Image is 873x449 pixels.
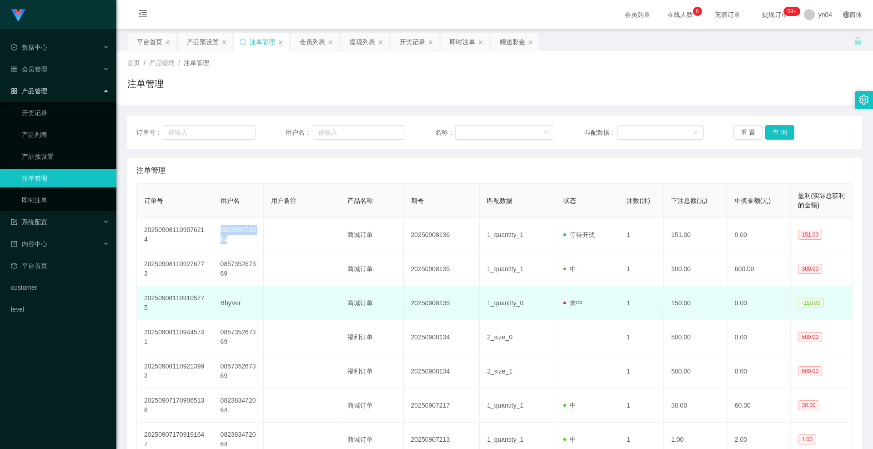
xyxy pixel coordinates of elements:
[798,230,822,240] span: 151.00
[340,286,404,320] td: 商城订单
[213,388,264,423] td: 082383472064
[671,197,707,204] span: 下注总额(元)
[584,128,617,137] span: 匹配数据：
[664,286,727,320] td: 150.00
[22,126,109,144] a: 产品列表
[798,332,822,342] span: 500.00
[758,11,792,18] span: 提现订单
[487,333,512,341] span: 2_size_0
[783,7,800,16] sup: 269
[619,286,664,320] td: 1
[313,125,405,140] input: 请输入
[664,354,727,388] td: 500.00
[137,33,162,50] div: 平台首页
[798,264,822,274] span: 300.00
[11,9,25,22] img: logo.9652507e.png
[727,354,791,388] td: 0.00
[11,300,109,318] a: level
[664,218,727,252] td: 151.00
[136,165,166,176] span: 注单管理
[127,77,164,91] h1: 注单管理
[619,218,664,252] td: 1
[11,218,47,226] span: 系统配置
[563,402,576,409] span: 中
[727,218,791,252] td: 0.00
[859,95,869,105] i: 图标: setting
[487,402,523,409] span: 1_quantity_1
[11,240,47,247] span: 内容中心
[178,59,180,66] span: /
[11,241,17,247] i: 图标: profile
[478,40,483,45] i: 图标: close
[213,252,264,286] td: 085735267369
[404,218,480,252] td: 20250908136
[22,104,109,122] a: 开奖记录
[22,147,109,166] a: 产品预设置
[563,299,582,307] span: 未中
[663,11,697,18] span: 在线人数
[340,388,404,423] td: 商城订单
[213,320,264,354] td: 085735267369
[137,286,213,320] td: 202509081109105775
[340,252,404,286] td: 商城订单
[664,388,727,423] td: 30.00
[22,169,109,187] a: 注单管理
[528,40,533,45] i: 图标: close
[11,87,47,95] span: 产品管理
[11,257,109,275] a: 图标: dashboard平台首页
[278,40,283,45] i: 图标: close
[11,278,109,297] a: customer
[543,130,549,136] i: 图标: down
[487,197,512,204] span: 匹配数据
[165,40,171,45] i: 图标: close
[404,320,480,354] td: 20250908134
[727,252,791,286] td: 600.00
[693,7,702,16] sup: 6
[328,40,333,45] i: 图标: close
[11,44,47,51] span: 数据中心
[487,299,523,307] span: 1_quantity_0
[144,197,163,204] span: 订单号
[664,252,727,286] td: 300.00
[619,354,664,388] td: 1
[11,88,17,94] i: 图标: appstore-o
[450,33,475,50] div: 即时注单
[400,33,425,50] div: 开奖记录
[798,434,816,444] span: 1.00
[340,320,404,354] td: 福利订单
[136,128,163,137] span: 订单号：
[144,59,145,66] span: /
[500,33,525,50] div: 赠送彩金
[22,191,109,209] a: 即时注单
[619,320,664,354] td: 1
[404,252,480,286] td: 20250908135
[137,218,213,252] td: 202509081109076214
[300,33,325,50] div: 会员列表
[163,125,256,140] input: 请输入
[184,59,209,66] span: 注单管理
[213,218,264,252] td: 082383472064
[127,0,158,30] i: 图标: menu-fold
[843,11,849,18] i: 图标: global
[137,388,213,423] td: 202509071709065138
[378,40,383,45] i: 图标: close
[340,354,404,388] td: 福利订单
[563,197,576,204] span: 状态
[250,33,275,50] div: 注单管理
[11,44,17,50] i: 图标: check-circle-o
[619,388,664,423] td: 1
[765,125,794,140] button: 查 询
[854,37,862,45] i: 图标: unlock
[428,40,433,45] i: 图标: close
[727,320,791,354] td: 0.00
[137,320,213,354] td: 202509081109445741
[221,197,240,204] span: 用户名
[340,218,404,252] td: 商城订单
[487,265,523,272] span: 1_quantity_1
[11,66,47,73] span: 会员管理
[213,354,264,388] td: 085735267369
[727,388,791,423] td: 60.00
[149,59,175,66] span: 产品管理
[411,197,424,204] span: 期号
[735,197,771,204] span: 中奖金额(元)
